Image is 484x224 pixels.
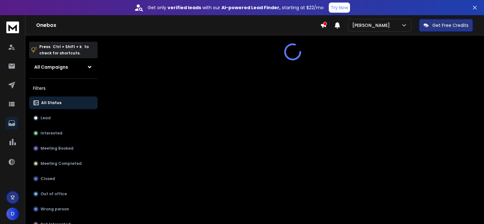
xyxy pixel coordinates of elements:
[29,188,98,200] button: Out of office
[41,146,73,151] p: Meeting Booked
[29,172,98,185] button: Closed
[41,131,62,136] p: Interested
[41,176,55,181] p: Closed
[29,203,98,215] button: Wrong person
[432,22,468,28] p: Get Free Credits
[36,22,320,29] h1: Onebox
[352,22,392,28] p: [PERSON_NAME]
[29,61,98,73] button: All Campaigns
[331,4,348,11] p: Try Now
[29,112,98,124] button: Lead
[34,64,68,70] h1: All Campaigns
[41,207,69,212] p: Wrong person
[6,208,19,220] button: D
[29,96,98,109] button: All Status
[29,84,98,93] h3: Filters
[148,4,324,11] p: Get only with our starting at $22/mo
[41,115,51,121] p: Lead
[6,22,19,33] img: logo
[41,100,61,105] p: All Status
[419,19,473,32] button: Get Free Credits
[41,161,82,166] p: Meeting Completed
[29,142,98,155] button: Meeting Booked
[41,191,67,196] p: Out of office
[29,127,98,140] button: Interested
[52,43,83,50] span: Ctrl + Shift + k
[221,4,281,11] strong: AI-powered Lead Finder,
[168,4,201,11] strong: verified leads
[29,157,98,170] button: Meeting Completed
[39,44,89,56] p: Press to check for shortcuts.
[329,3,350,13] button: Try Now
